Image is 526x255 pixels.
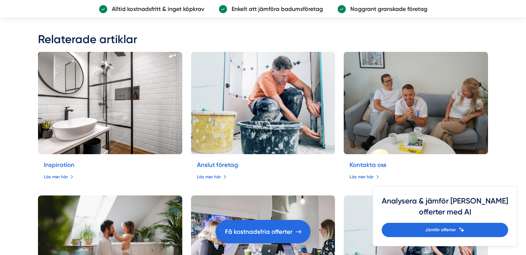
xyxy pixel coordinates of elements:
[225,227,293,237] span: Få kostnadsfria offerter
[44,174,73,180] a: Läs mer här
[191,52,335,154] img: Anslut till Badrumsexperter
[197,174,226,180] a: Läs mer här
[38,31,488,52] h2: Relaterade artiklar
[382,223,508,237] a: Jämför offerter
[34,49,186,157] img: Badrumsinspiration
[197,161,238,168] a: Anslut företag
[425,227,456,233] span: Jämför offerter
[44,161,75,168] a: Inspiration
[346,4,427,14] p: Noggrant granskade företag
[227,4,323,14] p: Enkelt att jämföra badumsföretag
[344,52,488,154] img: Kontakta oss
[350,174,379,180] a: Läs mer här
[350,161,386,168] a: Kontakta oss
[382,195,508,223] h4: Analysera & jämför [PERSON_NAME] offerter med AI
[216,220,310,243] a: Få kostnadsfria offerter
[107,4,204,14] p: Alltid kostnadsfritt & inget köpkrav
[38,52,182,154] a: Badrumsinspiration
